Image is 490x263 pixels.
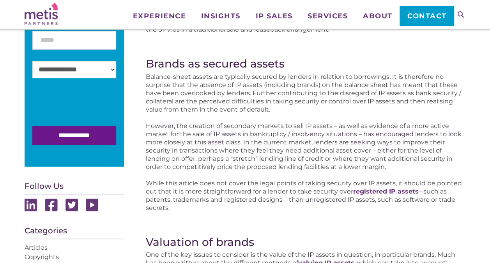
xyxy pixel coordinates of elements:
[25,199,37,211] img: Linkedin
[65,199,78,211] img: Twitter
[146,235,466,249] h3: Valuation of brands
[353,188,419,195] a: registered IP assets
[32,89,151,120] iframe: reCAPTCHA
[146,122,466,171] p: However, the creation of secondary markets to sell IP assets – as well as evidence of a more acti...
[146,57,466,70] h3: Brands as secured assets
[25,182,124,195] h4: Follow Us
[201,12,241,20] span: Insights
[25,253,59,261] a: Copyrights
[255,12,292,20] span: IP Sales
[86,199,98,211] img: Youtube
[146,179,466,212] p: While this article does not cover the legal points of taking security over IP assets, it should b...
[25,244,48,251] a: Articles
[25,3,58,25] img: Metis Partners
[25,227,124,239] h4: Categories
[308,12,348,20] span: Services
[407,12,447,20] span: Contact
[363,12,393,20] span: About
[400,6,454,25] a: Contact
[45,199,58,211] img: Facebook
[133,12,186,20] span: Experience
[146,73,466,114] p: Balance-sheet assets are typically secured by lenders in relation to borrowings. It is therefore ...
